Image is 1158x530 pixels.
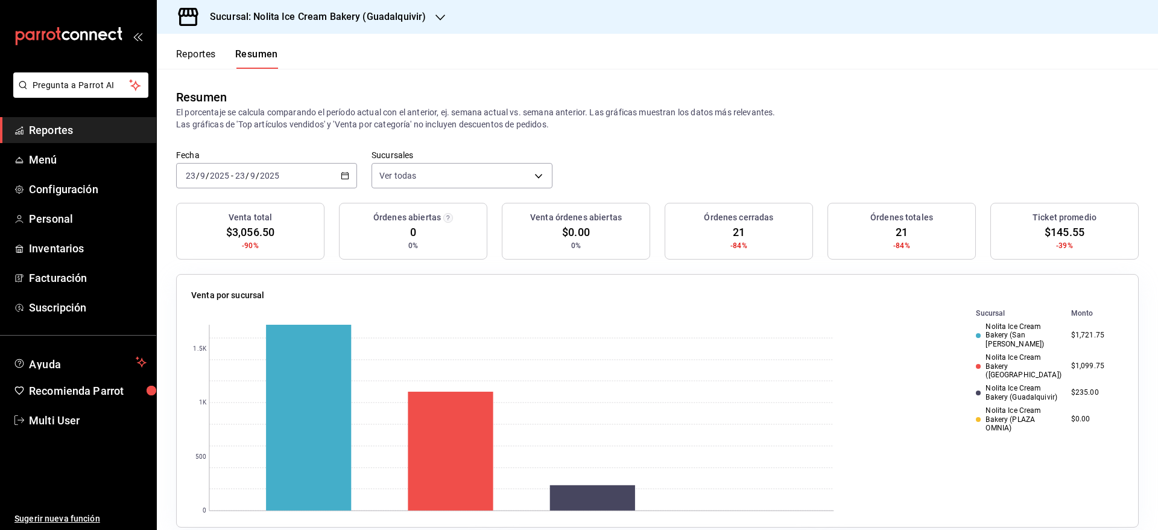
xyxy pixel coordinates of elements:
[896,224,908,240] span: 21
[571,240,581,251] span: 0%
[976,384,1061,401] div: Nolita Ice Cream Bakery (Guadalquivir)
[256,171,259,180] span: /
[200,10,426,24] h3: Sucursal: Nolita Ice Cream Bakery (Guadalquivir)
[176,88,227,106] div: Resumen
[29,412,147,429] span: Multi User
[29,299,147,316] span: Suscripción
[196,171,200,180] span: /
[231,171,233,180] span: -
[976,353,1061,379] div: Nolita Ice Cream Bakery ([GEOGRAPHIC_DATA])
[29,383,147,399] span: Recomienda Parrot
[235,171,245,180] input: --
[562,224,590,240] span: $0.00
[13,72,148,98] button: Pregunta a Parrot AI
[1066,351,1124,382] td: $1,099.75
[8,88,148,100] a: Pregunta a Parrot AI
[203,508,206,514] text: 0
[373,211,441,224] h3: Órdenes abiertas
[1066,382,1124,404] td: $235.00
[191,289,264,302] p: Venta por sucursal
[730,240,747,251] span: -84%
[410,224,416,240] span: 0
[976,406,1061,432] div: Nolita Ice Cream Bakery (PLAZA OMNIA)
[259,171,280,180] input: ----
[209,171,230,180] input: ----
[29,181,147,197] span: Configuración
[176,48,216,69] button: Reportes
[235,48,278,69] button: Resumen
[176,151,357,159] label: Fecha
[29,240,147,257] span: Inventarios
[250,171,256,180] input: --
[1033,211,1096,224] h3: Ticket promedio
[733,224,745,240] span: 21
[1066,307,1124,320] th: Monto
[133,31,142,41] button: open_drawer_menu
[176,106,1139,130] p: El porcentaje se calcula comparando el período actual con el anterior, ej. semana actual vs. sema...
[206,171,209,180] span: /
[200,171,206,180] input: --
[957,307,1066,320] th: Sucursal
[976,322,1061,348] div: Nolita Ice Cream Bakery (San [PERSON_NAME])
[29,355,131,369] span: Ayuda
[870,211,933,224] h3: Órdenes totales
[408,240,418,251] span: 0%
[29,270,147,286] span: Facturación
[1045,224,1084,240] span: $145.55
[530,211,622,224] h3: Venta órdenes abiertas
[893,240,910,251] span: -84%
[1066,320,1124,351] td: $1,721.75
[185,171,196,180] input: --
[226,224,274,240] span: $3,056.50
[29,211,147,227] span: Personal
[1066,404,1124,435] td: $0.00
[195,454,206,461] text: 500
[704,211,773,224] h3: Órdenes cerradas
[379,170,416,182] span: Ver todas
[29,122,147,138] span: Reportes
[176,48,278,69] div: navigation tabs
[199,400,207,406] text: 1K
[14,512,147,525] span: Sugerir nueva función
[33,79,130,92] span: Pregunta a Parrot AI
[229,211,272,224] h3: Venta total
[29,152,147,168] span: Menú
[372,151,552,159] label: Sucursales
[1056,240,1073,251] span: -39%
[193,346,206,353] text: 1.5K
[242,240,259,251] span: -90%
[245,171,249,180] span: /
